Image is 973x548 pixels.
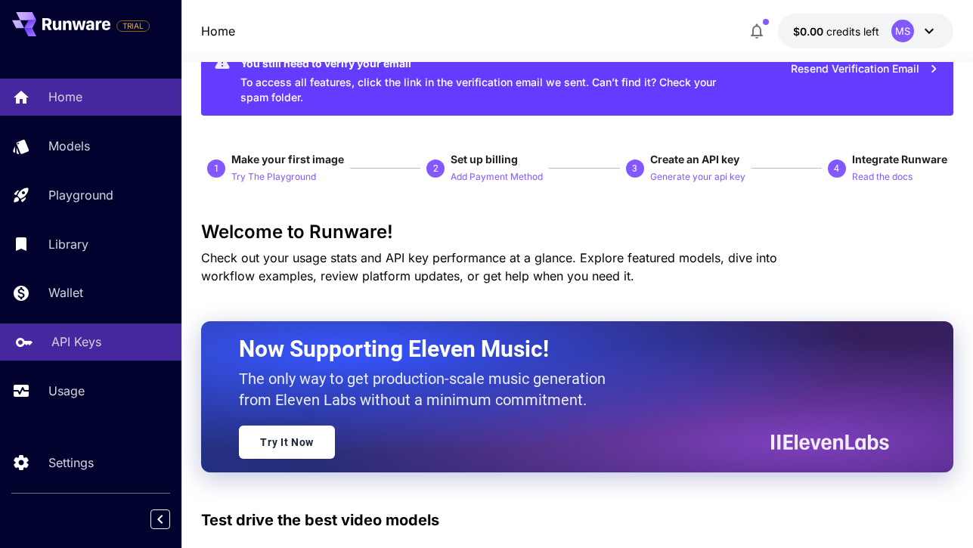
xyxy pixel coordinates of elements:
span: credits left [826,25,879,38]
h2: Now Supporting Eleven Music! [239,335,878,364]
p: Try The Playground [231,170,316,184]
p: Library [48,235,88,253]
span: Create an API key [650,153,739,166]
p: Read the docs [852,170,913,184]
button: Resend Verification Email [782,54,947,85]
p: 2 [433,162,438,175]
p: 4 [834,162,839,175]
p: Generate your api key [650,170,745,184]
p: Home [48,88,82,106]
div: To access all features, click the link in the verification email we sent. Can’t find it? Check yo... [240,51,746,111]
p: The only way to get production-scale music generation from Eleven Labs without a minimum commitment. [239,368,617,410]
p: Settings [48,454,94,472]
p: 1 [214,162,219,175]
button: Try The Playground [231,167,316,185]
span: Add your payment card to enable full platform functionality. [116,17,150,35]
span: Integrate Runware [852,153,947,166]
span: $0.00 [793,25,826,38]
div: MS [891,20,914,42]
div: You still need to verify your email [240,55,746,71]
button: Generate your api key [650,167,745,185]
p: API Keys [51,333,101,351]
div: Collapse sidebar [162,506,181,533]
p: 3 [632,162,637,175]
h3: Welcome to Runware! [201,221,953,243]
p: Usage [48,382,85,400]
button: $0.00MS [778,14,953,48]
button: Read the docs [852,167,913,185]
p: Add Payment Method [451,170,543,184]
span: TRIAL [117,20,149,32]
span: Set up billing [451,153,518,166]
a: Try It Now [239,426,335,459]
button: Add Payment Method [451,167,543,185]
a: Home [201,22,235,40]
div: $0.00 [793,23,879,39]
button: Collapse sidebar [150,509,170,529]
p: Models [48,137,90,155]
span: Check out your usage stats and API key performance at a glance. Explore featured models, dive int... [201,250,777,283]
p: Wallet [48,283,83,302]
nav: breadcrumb [201,22,235,40]
p: Playground [48,186,113,204]
p: Test drive the best video models [201,509,439,531]
span: Make your first image [231,153,344,166]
